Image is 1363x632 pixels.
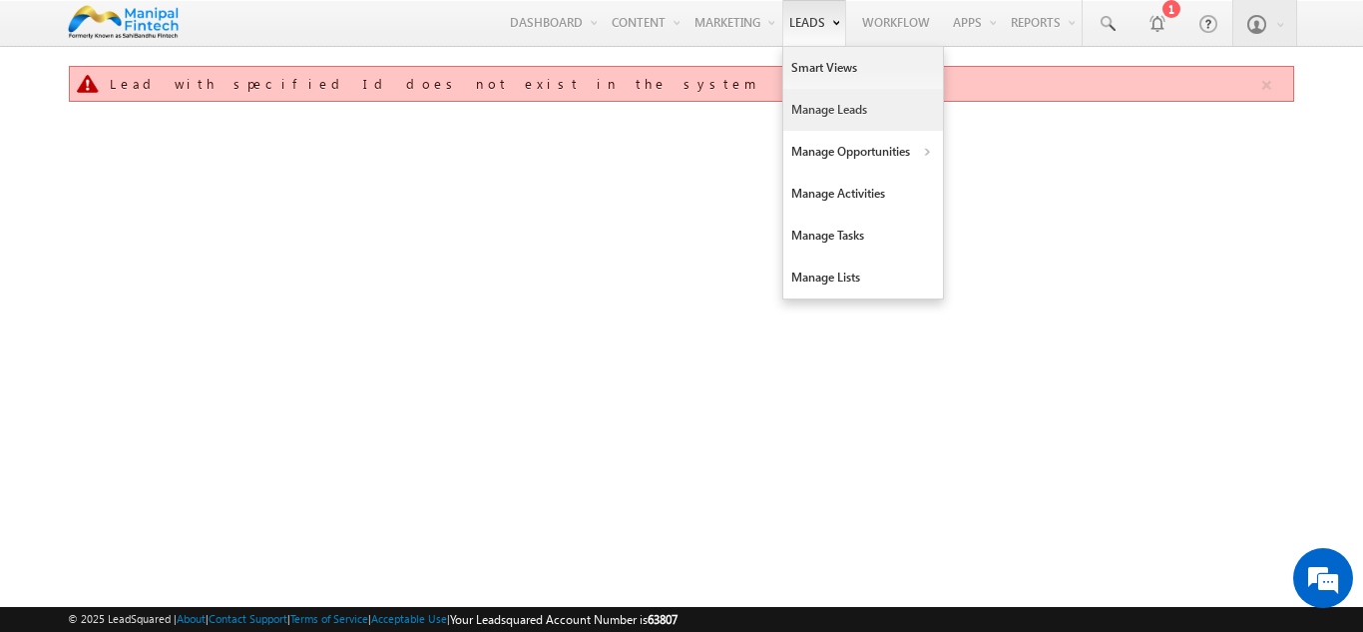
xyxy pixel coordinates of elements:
span: Your Leadsquared Account Number is [450,612,678,627]
a: Contact Support [209,612,287,625]
a: Manage Activities [783,173,943,215]
a: Manage Opportunities [783,131,943,173]
span: 63807 [648,612,678,627]
img: Custom Logo [68,5,179,40]
a: Smart Views [783,47,943,89]
a: Manage Lists [783,257,943,299]
span: © 2025 LeadSquared | | | | | [68,610,678,629]
div: Lead with specified Id does not exist in the system [110,75,1257,93]
a: Terms of Service [290,612,368,625]
a: Manage Tasks [783,215,943,257]
a: Acceptable Use [371,612,447,625]
a: About [177,612,206,625]
a: Manage Leads [783,89,943,131]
